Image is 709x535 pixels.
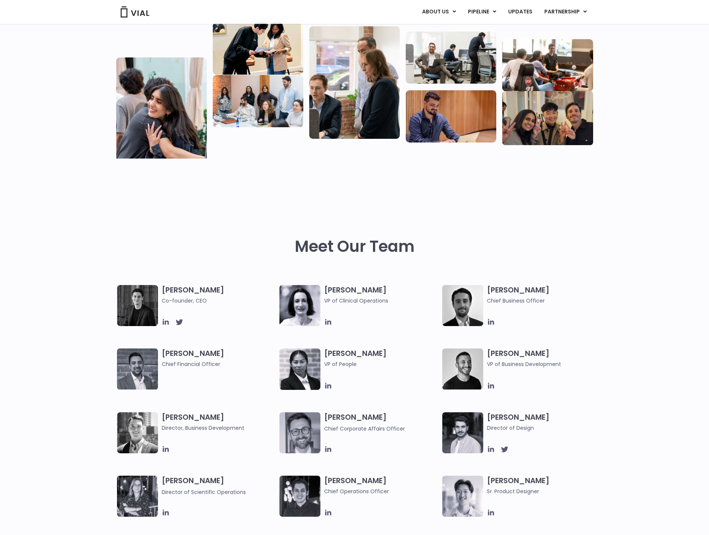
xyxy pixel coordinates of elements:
[462,6,502,18] a: PIPELINEMenu Toggle
[502,6,538,18] a: UPDATES
[442,285,483,326] img: A black and white photo of a man in a suit holding a vial.
[279,285,320,326] img: Image of smiling woman named Amy
[117,412,158,453] img: A black and white photo of a smiling man in a suit at ARVO 2023.
[487,297,601,305] span: Chief Business Officer
[162,360,276,368] span: Chief Financial Officer
[279,348,320,390] img: Catie
[487,424,601,432] span: Director of Design
[117,285,158,326] img: A black and white photo of a man in a suit attending a Summit.
[295,238,415,256] h2: Meet Our Team
[213,22,303,75] img: Two people looking at a paper talking.
[324,360,439,368] span: VP of People
[162,348,276,368] h3: [PERSON_NAME]
[324,297,439,305] span: VP of Clinical Operations
[406,90,496,143] img: Man working at a computer
[162,476,276,496] h3: [PERSON_NAME]
[324,487,439,495] span: Chief Operations Officer
[120,6,150,18] img: Vial Logo
[487,487,601,495] span: Sr. Product Designer
[502,91,593,145] img: Group of 3 people smiling holding up the peace sign
[442,348,483,389] img: A black and white photo of a man smiling.
[324,412,439,433] h3: [PERSON_NAME]
[117,348,158,389] img: Headshot of smiling man named Samir
[487,360,601,368] span: VP of Business Development
[324,425,405,432] span: Chief Corporate Affairs Officer
[162,412,276,432] h3: [PERSON_NAME]
[279,412,320,453] img: Paolo-M
[116,57,207,170] img: Vial Life
[324,476,439,495] h3: [PERSON_NAME]
[162,285,276,305] h3: [PERSON_NAME]
[117,476,158,517] img: Headshot of smiling woman named Sarah
[162,297,276,305] span: Co-founder, CEO
[162,488,246,496] span: Director of Scientific Operations
[416,6,462,18] a: ABOUT USMenu Toggle
[442,476,483,517] img: Brennan
[279,476,320,517] img: Headshot of smiling man named Josh
[324,348,439,379] h3: [PERSON_NAME]
[162,424,276,432] span: Director, Business Development
[487,476,601,495] h3: [PERSON_NAME]
[487,285,601,305] h3: [PERSON_NAME]
[213,75,303,127] img: Eight people standing and sitting in an office
[502,39,593,91] img: Group of people playing whirlyball
[442,412,483,453] img: Headshot of smiling man named Albert
[406,31,496,84] img: Three people working in an office
[538,6,593,18] a: PARTNERSHIPMenu Toggle
[309,26,400,139] img: Group of three people standing around a computer looking at the screen
[487,348,601,368] h3: [PERSON_NAME]
[487,412,601,432] h3: [PERSON_NAME]
[324,285,439,305] h3: [PERSON_NAME]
